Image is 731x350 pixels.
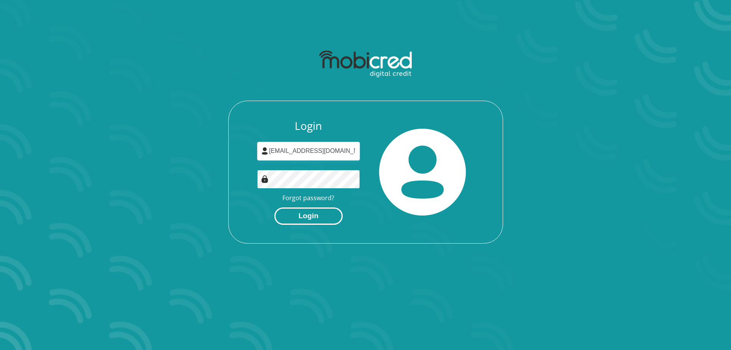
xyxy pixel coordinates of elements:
img: mobicred logo [319,51,412,78]
img: user-icon image [261,147,269,155]
a: Forgot password? [282,194,334,202]
input: Username [257,142,360,161]
button: Login [274,207,343,225]
h3: Login [257,119,360,133]
img: Image [261,175,269,183]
